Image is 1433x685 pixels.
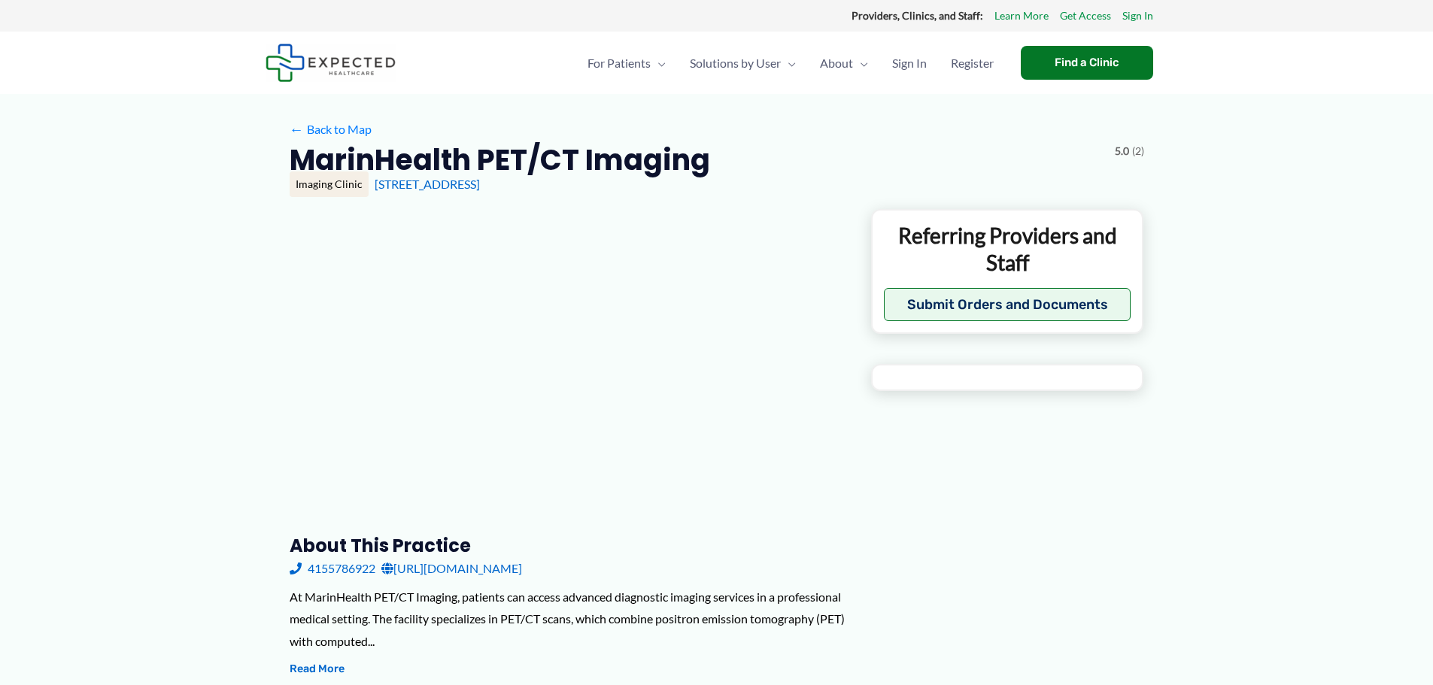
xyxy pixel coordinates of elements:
a: Sign In [880,37,939,89]
span: Menu Toggle [781,37,796,89]
span: 5.0 [1115,141,1129,161]
span: Menu Toggle [651,37,666,89]
a: Solutions by UserMenu Toggle [678,37,808,89]
a: Register [939,37,1006,89]
div: At MarinHealth PET/CT Imaging, patients can access advanced diagnostic imaging services in a prof... [290,586,847,653]
a: 4155786922 [290,557,375,580]
span: About [820,37,853,89]
a: Find a Clinic [1021,46,1153,80]
p: Referring Providers and Staff [884,222,1131,277]
a: Get Access [1060,6,1111,26]
span: For Patients [587,37,651,89]
strong: Providers, Clinics, and Staff: [852,9,983,22]
img: Expected Healthcare Logo - side, dark font, small [266,44,396,82]
a: ←Back to Map [290,118,372,141]
span: Solutions by User [690,37,781,89]
h3: About this practice [290,534,847,557]
a: [STREET_ADDRESS] [375,177,480,191]
nav: Primary Site Navigation [575,37,1006,89]
a: [URL][DOMAIN_NAME] [381,557,522,580]
a: Learn More [994,6,1049,26]
span: ← [290,122,304,136]
a: AboutMenu Toggle [808,37,880,89]
button: Submit Orders and Documents [884,288,1131,321]
span: Menu Toggle [853,37,868,89]
div: Imaging Clinic [290,171,369,197]
span: (2) [1132,141,1144,161]
span: Register [951,37,994,89]
a: For PatientsMenu Toggle [575,37,678,89]
a: Sign In [1122,6,1153,26]
span: Sign In [892,37,927,89]
button: Read More [290,660,345,678]
h2: MarinHealth PET/CT Imaging [290,141,710,178]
